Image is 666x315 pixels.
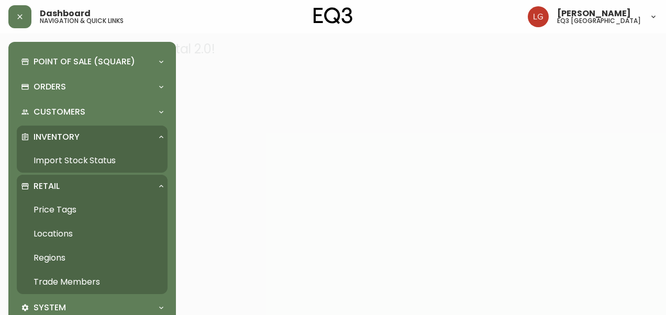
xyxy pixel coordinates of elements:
h5: eq3 [GEOGRAPHIC_DATA] [557,18,641,24]
a: Price Tags [17,198,168,222]
p: Customers [34,106,85,118]
a: Locations [17,222,168,246]
img: logo [314,7,352,24]
p: Orders [34,81,66,93]
a: Regions [17,246,168,270]
a: Trade Members [17,270,168,294]
div: Orders [17,75,168,98]
div: Inventory [17,126,168,149]
span: [PERSON_NAME] [557,9,631,18]
div: Retail [17,175,168,198]
p: System [34,302,66,313]
p: Inventory [34,131,80,143]
div: Customers [17,100,168,123]
div: Point of Sale (Square) [17,50,168,73]
h5: navigation & quick links [40,18,124,24]
img: da6fc1c196b8cb7038979a7df6c040e1 [528,6,549,27]
p: Retail [34,181,60,192]
span: Dashboard [40,9,91,18]
p: Point of Sale (Square) [34,56,135,67]
a: Import Stock Status [17,149,168,173]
